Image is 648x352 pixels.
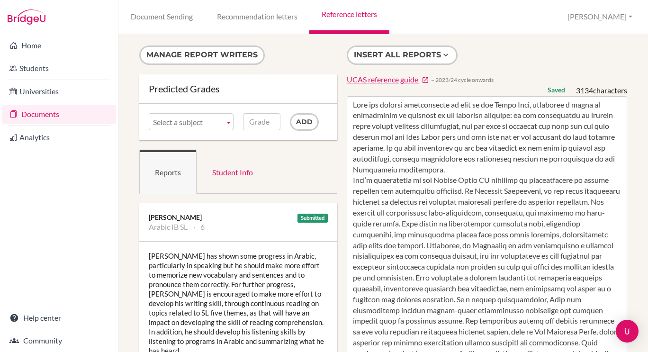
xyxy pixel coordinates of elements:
a: Community [2,331,116,350]
a: UCAS reference guide [347,74,429,85]
button: [PERSON_NAME] [563,8,637,26]
div: [PERSON_NAME] [149,213,328,222]
input: Grade [243,113,280,130]
span: − 2023/24 cycle onwards [431,76,494,84]
div: characters [576,85,627,96]
button: Manage report writers [139,45,265,65]
div: Predicted Grades [149,84,328,93]
span: UCAS reference guide [347,75,418,84]
a: Home [2,36,116,55]
li: Arabic IB SL [149,222,188,232]
a: Reports [139,150,197,194]
img: Bridge-U [8,9,45,25]
a: Documents [2,105,116,124]
input: Add [290,113,319,131]
span: 3134 [576,86,593,95]
a: Students [2,59,116,78]
span: Select a subject [153,114,221,131]
a: Analytics [2,128,116,147]
li: 6 [194,222,205,232]
div: Saved [548,85,565,95]
div: Open Intercom Messenger [616,320,639,343]
a: Help center [2,308,116,327]
button: Insert all reports [347,45,458,65]
a: Student Info [197,150,269,194]
a: Universities [2,82,116,101]
div: Submitted [297,214,328,223]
